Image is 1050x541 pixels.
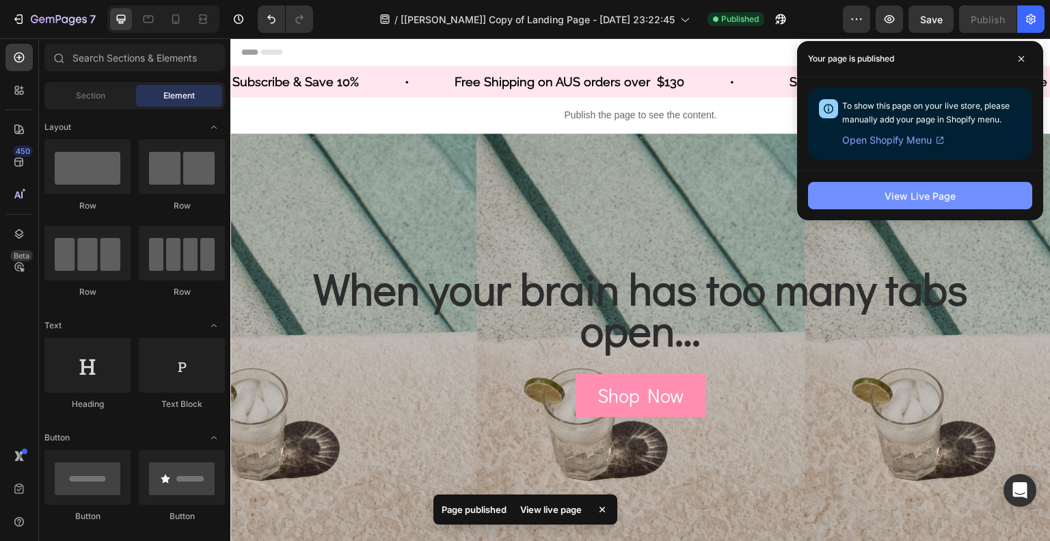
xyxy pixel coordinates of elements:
span: Button [44,432,70,444]
div: Button [139,510,225,523]
button: 7 [5,5,102,33]
p: Free shipping on AUS orders over $130 [791,35,1019,52]
div: View live page [512,500,590,519]
div: Row [44,286,131,298]
iframe: Design area [230,38,1050,541]
strong: When your brain has too many tabs open… [83,221,738,319]
span: Layout [44,121,71,133]
button: Save [908,5,954,33]
div: Undo/Redo [258,5,313,33]
p: Your page is published [808,52,894,66]
span: Published [721,13,759,25]
span: Text [44,319,62,332]
div: Row [139,286,225,298]
span: Element [163,90,195,102]
div: View Live Page [885,189,956,203]
button: Publish [959,5,1017,33]
span: To show this page on your live store, please manually add your page in Shopify menu. [842,101,1010,124]
span: Open Shopify Menu [842,132,932,148]
div: Heading [44,398,131,410]
p: Shop Now [367,344,454,371]
div: Button [44,510,131,523]
span: Toggle open [203,315,225,337]
div: Row [44,200,131,212]
input: Search Sections & Elements [44,44,225,71]
span: Section [76,90,105,102]
span: / [394,12,398,27]
span: [[PERSON_NAME]] Copy of Landing Page - [DATE] 23:22:45 [401,12,675,27]
span: Toggle open [203,116,225,138]
div: Text Block [139,398,225,410]
span: Save [920,14,943,25]
div: Row [139,200,225,212]
div: Open Intercom Messenger [1004,474,1036,507]
div: 450 [13,146,33,157]
a: Shop Now [345,336,476,379]
p: Page published [442,503,507,516]
span: Toggle open [203,427,225,449]
div: Beta [10,250,33,261]
p: 7 [90,11,96,27]
button: View Live Page [808,182,1032,209]
div: Publish [971,12,1005,27]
